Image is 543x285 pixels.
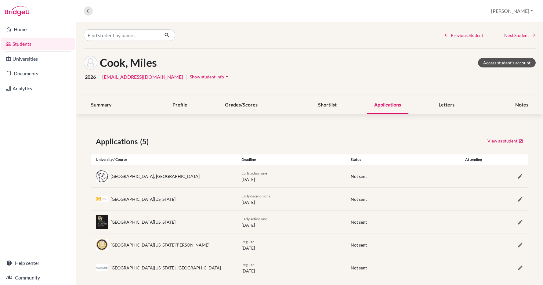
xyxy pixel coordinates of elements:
[488,5,536,17] button: [PERSON_NAME]
[1,38,75,50] a: Students
[351,174,367,179] span: Not sent
[190,74,224,79] span: Show student info
[110,173,200,179] div: [GEOGRAPHIC_DATA], [GEOGRAPHIC_DATA]
[241,262,254,267] span: Regular
[110,219,176,225] div: [GEOGRAPHIC_DATA][US_STATE]
[110,242,209,248] div: [GEOGRAPHIC_DATA][US_STATE][PERSON_NAME]
[1,53,75,65] a: Universities
[100,56,157,69] h1: Cook, Miles
[504,32,529,38] span: Next Student
[241,240,254,244] span: Regular
[241,194,270,198] span: Early decision one
[85,73,96,81] span: 2026
[91,157,237,162] div: University / Course
[96,215,108,229] img: us_bou_ftofljb1.jpeg
[96,136,140,147] span: Applications
[237,157,346,162] div: Deadline
[1,257,75,269] a: Help center
[351,197,367,202] span: Not sent
[96,264,108,271] img: us_ucs_a51uvd_m.jpeg
[98,73,100,81] span: |
[241,217,267,221] span: Early action one
[110,265,221,271] div: [GEOGRAPHIC_DATA][US_STATE], [GEOGRAPHIC_DATA]
[508,96,536,114] div: Notes
[140,136,151,147] span: (5)
[451,32,483,38] span: Previous Student
[237,193,346,205] div: [DATE]
[96,196,108,202] img: us_umi_m_7di3pp.jpeg
[96,239,108,251] img: us_uoc_s498d5d8.jpeg
[478,58,536,67] a: Access student's account
[351,242,367,247] span: Not sent
[190,72,230,81] button: Show student infoarrow_drop_down
[431,96,462,114] div: Letters
[237,215,346,228] div: [DATE]
[165,96,195,114] div: Profile
[504,32,536,38] a: Next Student
[487,136,523,146] a: View as student
[1,67,75,80] a: Documents
[84,29,159,41] input: Find student by name...
[102,73,183,81] a: [EMAIL_ADDRESS][DOMAIN_NAME]
[346,157,455,162] div: Status
[351,265,367,270] span: Not sent
[237,238,346,251] div: [DATE]
[1,82,75,95] a: Analytics
[218,96,265,114] div: Grades/Scores
[367,96,408,114] div: Applications
[311,96,344,114] div: Shortlist
[84,56,97,70] img: Miles Cook's avatar
[1,272,75,284] a: Community
[241,171,267,175] span: Early action one
[96,170,108,182] img: us_purd_to3ajwzr.jpeg
[351,219,367,225] span: Not sent
[186,73,187,81] span: |
[444,32,483,38] a: Previous Student
[1,23,75,35] a: Home
[455,157,492,162] div: Attending
[224,74,230,80] i: arrow_drop_down
[110,196,176,202] div: [GEOGRAPHIC_DATA][US_STATE]
[237,261,346,274] div: [DATE]
[84,96,119,114] div: Summary
[237,170,346,182] div: [DATE]
[5,6,29,16] img: Bridge-U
